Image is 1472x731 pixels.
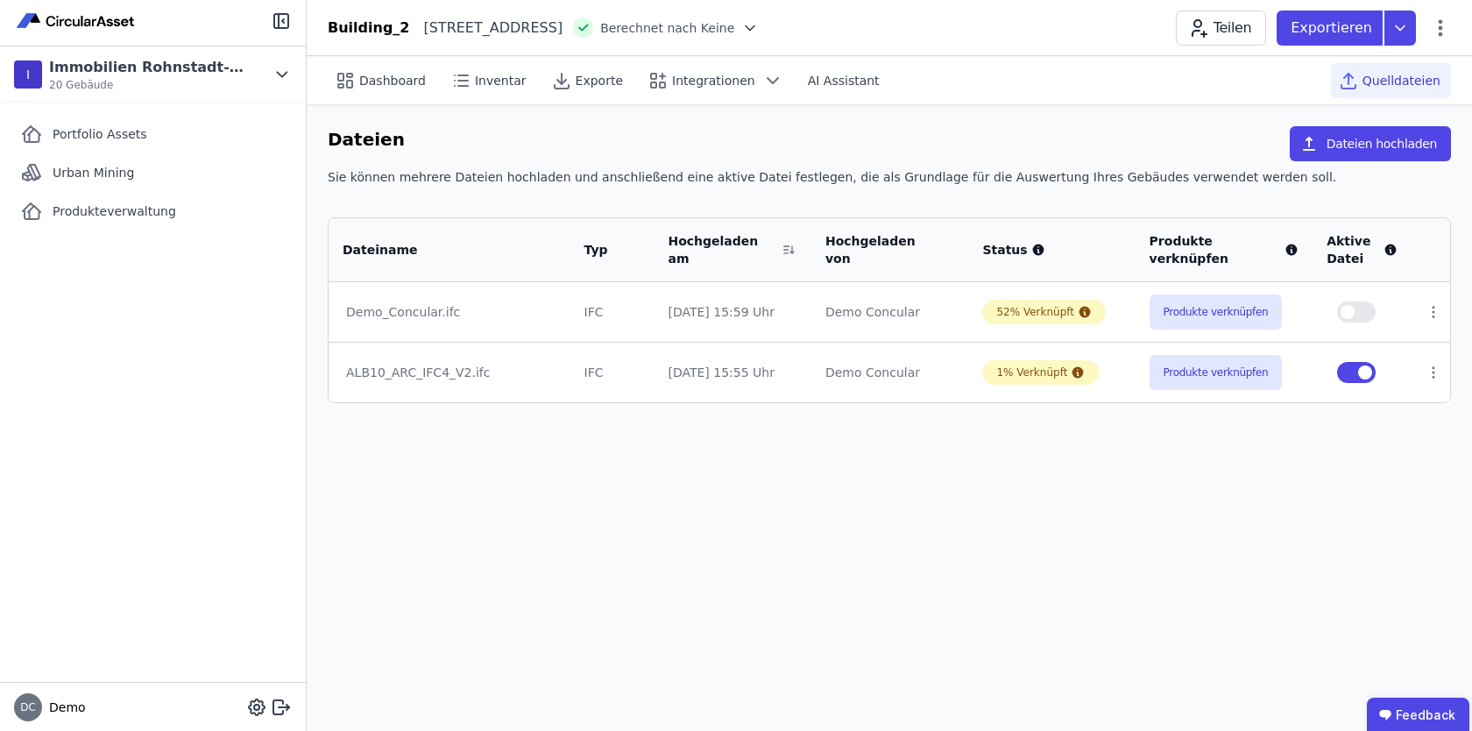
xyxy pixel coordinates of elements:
[600,19,734,37] span: Berechnet nach Keine
[49,78,251,92] span: 20 Gebäude
[808,72,880,89] span: AI Assistant
[20,702,36,713] span: DC
[1176,11,1266,46] button: Teilen
[825,364,954,381] div: Demo Concular
[1150,295,1283,330] button: Produkte verknüpfen
[53,202,176,220] span: Produkteverwaltung
[996,305,1074,319] div: 52% Verknüpft
[1362,72,1440,89] span: Quelldateien
[668,364,796,381] div: [DATE] 15:55 Uhr
[328,18,409,39] div: Building_2
[409,18,563,39] div: [STREET_ADDRESS]
[346,364,553,381] div: ALB10_ARC_IFC4_V2.ifc
[14,60,42,89] div: I
[346,303,553,321] div: Demo_Concular.ifc
[584,364,640,381] div: IFC
[576,72,623,89] span: Exporte
[343,241,534,259] div: Dateiname
[42,699,86,716] span: Demo
[825,232,933,267] div: Hochgeladen von
[359,72,426,89] span: Dashboard
[328,168,1451,200] div: Sie können mehrere Dateien hochladen und anschließend eine aktive Datei festlegen, die als Grundl...
[49,57,251,78] div: Immobilien Rohnstadt-Burg
[1150,232,1299,267] div: Produkte verknüpfen
[672,72,755,89] span: Integrationen
[825,303,954,321] div: Demo Concular
[14,11,138,32] img: Concular
[996,365,1067,380] div: 1% Verknüpft
[1327,232,1398,267] div: Aktive Datei
[668,303,796,321] div: [DATE] 15:59 Uhr
[1290,126,1451,161] button: Dateien hochladen
[982,241,1121,259] div: Status
[584,303,640,321] div: IFC
[1150,355,1283,390] button: Produkte verknüpfen
[53,125,147,143] span: Portfolio Assets
[584,241,619,259] div: Typ
[53,164,134,181] span: Urban Mining
[668,232,775,267] div: Hochgeladen am
[328,126,405,154] h6: Dateien
[1291,18,1376,39] p: Exportieren
[475,72,527,89] span: Inventar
